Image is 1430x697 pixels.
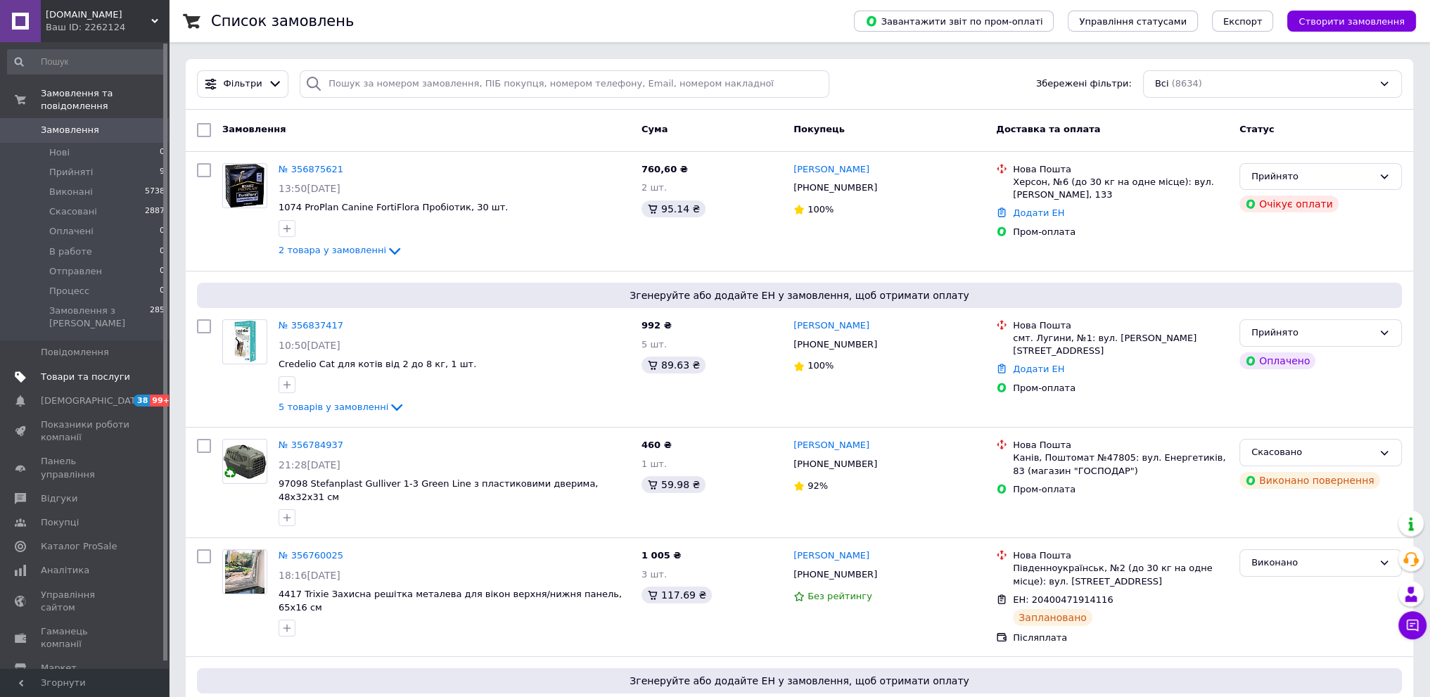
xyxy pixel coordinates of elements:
[300,70,829,98] input: Пошук за номером замовлення, ПІБ покупця, номером телефону, Email, номером накладної
[279,570,340,581] span: 18:16[DATE]
[1013,319,1228,332] div: Нова Пошта
[1013,439,1228,452] div: Нова Пошта
[41,395,145,407] span: [DEMOGRAPHIC_DATA]
[1013,163,1228,176] div: Нова Пошта
[1212,11,1274,32] button: Експорт
[49,285,89,298] span: Процесс
[1013,332,1228,357] div: смт. Лугини, №1: вул. [PERSON_NAME][STREET_ADDRESS]
[793,182,877,193] span: [PHONE_NUMBER]
[641,569,667,580] span: 3 шт.
[41,516,79,529] span: Покупці
[793,163,869,177] a: [PERSON_NAME]
[793,439,869,452] a: [PERSON_NAME]
[1013,632,1228,644] div: Післяплата
[279,359,476,369] a: Credelio Cat для котів від 2 до 8 кг, 1 шт.
[41,124,99,136] span: Замовлення
[1013,382,1228,395] div: Пром-оплата
[279,589,622,613] a: 4417 Trixie Захисна решітка металева для вікон верхня/нижня панель, 65х16 см
[1273,15,1416,26] a: Створити замовлення
[49,305,150,330] span: Замовлення з [PERSON_NAME]
[793,339,877,350] span: [PHONE_NUMBER]
[1239,124,1275,134] span: Статус
[150,305,165,330] span: 285
[49,186,93,198] span: Виконані
[641,320,672,331] span: 992 ₴
[1251,556,1373,570] div: Виконано
[1036,77,1132,91] span: Збережені фільтри:
[234,320,256,364] img: Фото товару
[145,205,165,218] span: 2887
[279,550,343,561] a: № 356760025
[225,550,264,594] img: Фото товару
[222,163,267,208] a: Фото товару
[641,550,681,561] span: 1 005 ₴
[222,124,286,134] span: Замовлення
[160,166,165,179] span: 9
[150,395,173,407] span: 99+
[996,124,1100,134] span: Доставка та оплата
[1013,176,1228,201] div: Херсон, №6 (до 30 кг на одне місце): вул. [PERSON_NAME], 133
[1239,472,1380,489] div: Виконано повернення
[279,402,405,412] a: 5 товарів у замовленні
[641,440,672,450] span: 460 ₴
[1013,594,1113,605] span: ЕН: 20400471914116
[41,564,89,577] span: Аналітика
[160,225,165,238] span: 0
[793,124,845,134] span: Покупець
[41,346,109,359] span: Повідомлення
[641,587,712,603] div: 117.69 ₴
[41,492,77,505] span: Відгуки
[279,245,386,256] span: 2 товара у замовленні
[1013,609,1092,626] div: Заплановано
[793,459,877,469] span: [PHONE_NUMBER]
[223,445,267,479] img: Фото товару
[1171,78,1201,89] span: (8634)
[49,265,102,278] span: Отправлен
[1251,445,1373,460] div: Скасовано
[279,440,343,450] a: № 356784937
[222,439,267,484] a: Фото товару
[854,11,1054,32] button: Завантажити звіт по пром-оплаті
[1223,16,1263,27] span: Експорт
[1013,549,1228,562] div: Нова Пошта
[1079,16,1187,27] span: Управління статусами
[203,288,1396,302] span: Згенеруйте або додайте ЕН у замовлення, щоб отримати оплату
[865,15,1042,27] span: Завантажити звіт по пром-оплаті
[1013,562,1228,587] div: Південноукраїнськ, №2 (до 30 кг на одне місце): вул. [STREET_ADDRESS]
[793,569,877,580] span: [PHONE_NUMBER]
[807,360,834,371] span: 100%
[279,183,340,194] span: 13:50[DATE]
[1013,207,1064,218] a: Додати ЕН
[49,146,70,159] span: Нові
[1013,226,1228,238] div: Пром-оплата
[7,49,166,75] input: Пошук
[41,371,130,383] span: Товари та послуги
[224,77,262,91] span: Фільтри
[279,202,508,212] span: 1074 ProPlan Canine FortiFlora Пробіотик, 30 шт.
[279,340,340,351] span: 10:50[DATE]
[641,476,706,493] div: 59.98 ₴
[1013,452,1228,477] div: Канів, Поштомат №47805: вул. Енергетиків, 83 (магазин "ГОСПОДАР")
[211,13,354,30] h1: Список замовлень
[49,225,94,238] span: Оплачені
[225,164,264,207] img: Фото товару
[641,357,706,373] div: 89.63 ₴
[1013,483,1228,496] div: Пром-оплата
[641,164,688,174] span: 760,60 ₴
[1155,77,1169,91] span: Всі
[41,589,130,614] span: Управління сайтом
[807,204,834,215] span: 100%
[1251,326,1373,340] div: Прийнято
[1068,11,1198,32] button: Управління статусами
[160,245,165,258] span: 0
[41,418,130,444] span: Показники роботи компанії
[160,285,165,298] span: 0
[793,319,869,333] a: [PERSON_NAME]
[203,674,1396,688] span: Згенеруйте або додайте ЕН у замовлення, щоб отримати оплату
[222,319,267,364] a: Фото товару
[1239,352,1315,369] div: Оплачено
[41,455,130,480] span: Панель управління
[41,87,169,113] span: Замовлення та повідомлення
